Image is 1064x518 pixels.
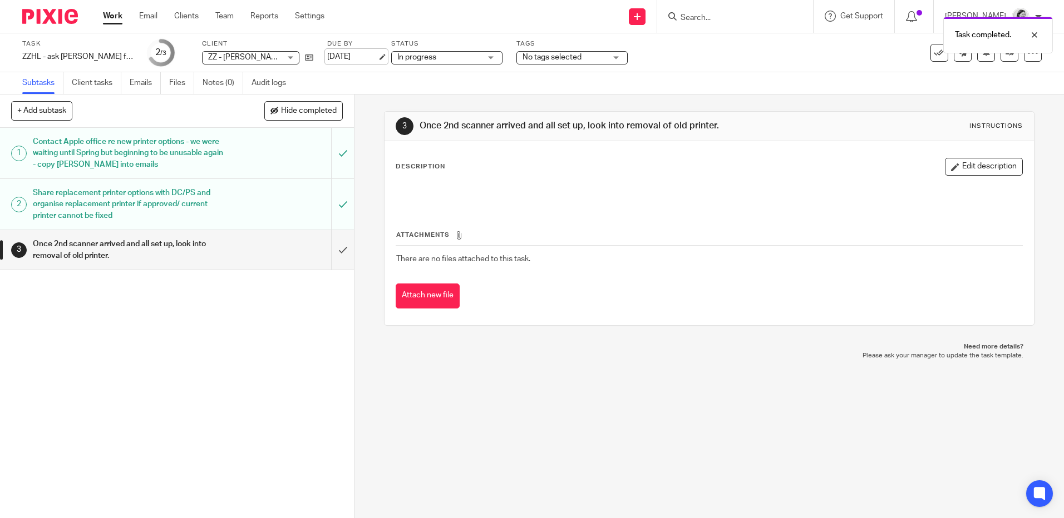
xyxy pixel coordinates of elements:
div: 2 [11,197,27,212]
a: Subtasks [22,72,63,94]
label: Due by [327,39,377,48]
a: Email [139,11,157,22]
h1: Once 2nd scanner arrived and all set up, look into removal of old printer. [420,120,733,132]
img: Helen_2025.jpg [1012,8,1029,26]
button: Hide completed [264,101,343,120]
button: + Add subtask [11,101,72,120]
div: Instructions [969,122,1023,131]
div: ZZHL - ask [PERSON_NAME] for update on printer/scanner plan [22,51,134,62]
a: Reports [250,11,278,22]
img: Pixie [22,9,78,24]
p: Task completed. [955,29,1011,41]
a: Clients [174,11,199,22]
span: ZZ - [PERSON_NAME] [208,53,284,61]
label: Status [391,39,503,48]
button: Edit description [945,158,1023,176]
p: Need more details? [395,342,1023,351]
a: Notes (0) [203,72,243,94]
a: Settings [295,11,324,22]
label: Tags [516,39,628,48]
p: Description [396,162,445,171]
span: There are no files attached to this task. [396,255,530,263]
label: Client [202,39,313,48]
button: Attach new file [396,283,460,308]
div: 3 [11,242,27,258]
a: Client tasks [72,72,121,94]
div: 3 [396,117,413,135]
span: In progress [397,53,436,61]
p: Please ask your manager to update the task template. [395,351,1023,360]
span: No tags selected [523,53,582,61]
small: /3 [160,50,166,56]
h1: Share replacement printer options with DC/PS and organise replacement printer if approved/ curren... [33,185,224,224]
span: Hide completed [281,107,337,116]
a: Files [169,72,194,94]
div: 1 [11,146,27,161]
a: Audit logs [252,72,294,94]
a: Emails [130,72,161,94]
h1: Once 2nd scanner arrived and all set up, look into removal of old printer. [33,236,224,264]
a: Work [103,11,122,22]
a: Team [215,11,234,22]
h1: Contact Apple office re new printer options - we were waiting until Spring but beginning to be un... [33,133,224,173]
div: ZZHL - ask Jack for update on printer/scanner plan [22,51,134,62]
div: 2 [155,46,166,59]
span: Attachments [396,232,450,238]
label: Task [22,39,134,48]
